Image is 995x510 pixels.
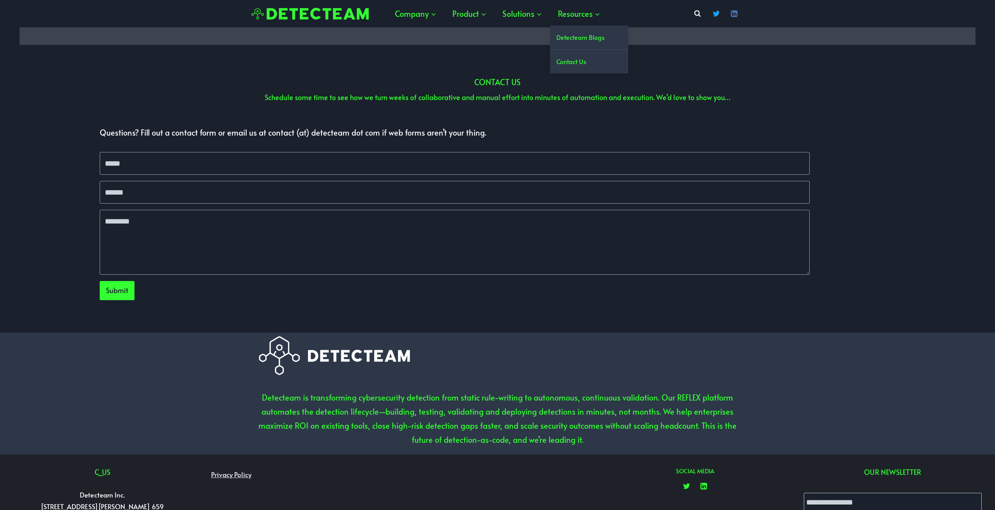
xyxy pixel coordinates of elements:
[690,7,705,21] button: View Search Form
[387,2,608,25] nav: Primary Navigation
[696,478,712,494] a: Linkedin
[100,281,134,300] button: Submit
[207,467,255,483] a: Privacy Policy
[679,478,694,494] a: Twitter
[9,467,195,477] h6: US
[550,2,608,25] button: Child menu of Resources
[800,467,986,477] h6: OUR NEWSLETTER
[95,467,98,477] span: C
[387,2,445,25] button: Child menu of Company
[255,390,740,447] p: Detecteam is transforming cybersecurity detection from static rule-writing to autonomous, continu...
[726,6,742,21] a: Linkedin
[251,8,369,20] img: Detecteam
[495,2,550,25] button: Child menu of Solutions
[98,467,102,477] span: _
[708,6,724,21] a: Twitter
[100,125,810,140] p: Questions? Fill out a contact form or email us at contact (at) detecteam dot com if web forms are...
[602,467,788,476] h2: SOCIAL MEDIA
[445,2,495,25] button: Child menu of Product
[550,50,628,73] a: Contact Us
[550,25,628,49] a: Detecteam Blogs
[207,467,393,483] nav: Footer Navigation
